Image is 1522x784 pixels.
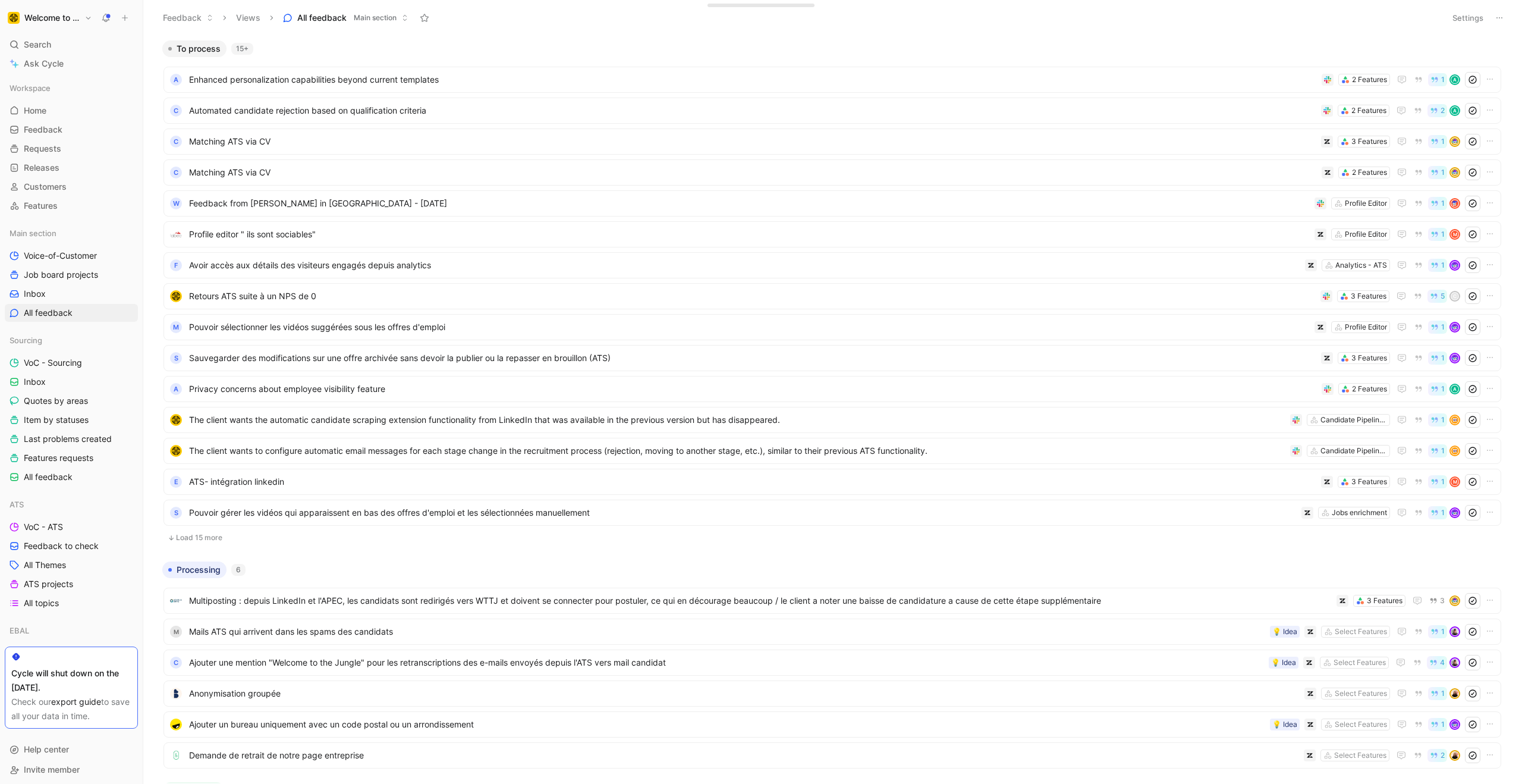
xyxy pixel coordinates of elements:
[189,73,1317,87] span: Enhanced personalization capabilities beyond current templates
[189,506,1297,520] span: Pouvoir gérer les vidéos qui apparaissent en bas des offres d'emploi et les sélectionnées manuell...
[177,43,221,55] span: To process
[5,496,138,513] div: ATS
[189,444,1285,458] span: The client wants to configure automatic email messages for each stage change in the recruitment p...
[1428,475,1447,488] button: 1
[189,289,1316,303] span: Retours ATS suite à un NPS de 0
[24,540,99,552] span: Feedback to check
[163,98,1501,124] a: CAutomated candidate rejection based on qualification criteria2 Features2A
[170,595,182,607] img: logo
[158,562,1507,773] div: Processing6
[1451,478,1459,486] div: M
[1335,688,1387,700] div: Select Features
[162,562,227,578] button: Processing
[10,227,56,239] span: Main section
[231,564,246,576] div: 6
[1272,719,1297,730] div: 💡 Idea
[1441,324,1445,331] span: 1
[170,719,182,730] img: logo
[1351,476,1387,488] div: 3 Features
[1271,657,1296,669] div: 💡 Idea
[163,531,1501,545] button: Load 15 more
[5,121,138,139] a: Feedback
[5,761,138,779] div: Invite member
[1451,628,1459,636] img: avatar
[1351,136,1387,148] div: 3 Features
[1441,416,1445,424] span: 1
[1427,104,1447,117] button: 2
[1427,656,1447,669] button: 4
[5,468,138,486] a: All feedback
[163,500,1501,526] a: SPouvoir gérer les vidéos qui apparaissent en bas des offres d'emploi et les sélectionnées manuel...
[1428,135,1447,148] button: 1
[5,537,138,555] a: Feedback to check
[1334,657,1386,669] div: Select Features
[1428,506,1447,519] button: 1
[1451,447,1459,455] img: avatar
[24,307,73,319] span: All feedback
[24,764,80,774] span: Invite member
[1441,169,1445,176] span: 1
[1451,76,1459,84] div: A
[24,288,46,300] span: Inbox
[170,321,182,333] div: M
[170,74,182,86] div: A
[189,258,1300,272] span: Avoir accès aux détails des visiteurs engagés depuis analytics
[5,496,138,612] div: ATSVoC - ATSFeedback to checkAll ThemesATS projectsAll topics
[170,626,182,638] div: M
[163,283,1501,309] a: logoRetours ATS suite à un NPS de 03 Features5c
[163,252,1501,278] a: FAvoir accès aux détails des visiteurs engagés depuis analyticsAnalytics - ATS1avatar
[51,697,101,707] a: export guide
[1428,321,1447,334] button: 1
[163,190,1501,217] a: WFeedback from [PERSON_NAME] in [GEOGRAPHIC_DATA] - [DATE]Profile Editor1avatar
[170,290,182,302] img: logo
[1440,597,1445,604] span: 3
[163,221,1501,247] a: logoProfile editor " ils sont sociables"Profile Editor1M
[1428,625,1447,638] button: 1
[5,430,138,448] a: Last problems created
[231,43,253,55] div: 15+
[1352,74,1387,86] div: 2 Features
[170,197,182,209] div: W
[1428,352,1447,365] button: 1
[1441,478,1445,485] span: 1
[1345,228,1387,240] div: Profile Editor
[24,521,63,533] span: VoC - ATS
[163,128,1501,155] a: CMatching ATS via CV3 Features1avatar
[1451,689,1459,698] img: avatar
[1451,137,1459,146] img: avatar
[1332,507,1387,519] div: Jobs enrichment
[5,224,138,242] div: Main section
[1352,167,1387,178] div: 2 Features
[24,578,73,590] span: ATS projects
[1428,444,1447,457] button: 1
[5,79,138,97] div: Workspace
[1428,73,1447,86] button: 1
[1451,168,1459,177] img: avatar
[158,40,1507,552] div: To process15+Load 15 more
[1428,718,1447,731] button: 1
[189,475,1316,489] span: ATS- intégration linkedin
[1351,352,1387,364] div: 3 Features
[1351,105,1386,117] div: 2 Features
[1451,106,1459,115] div: A
[189,104,1316,118] span: Automated candidate rejection based on qualification criteria
[158,9,219,27] button: Feedback
[24,143,61,155] span: Requests
[1451,354,1459,362] img: avatar
[5,304,138,322] a: All feedback
[5,373,138,391] a: Inbox
[1451,658,1459,667] img: avatar
[5,266,138,284] a: Job board projects
[1428,166,1447,179] button: 1
[5,331,138,486] div: SourcingVoC - SourcingInboxQuotes by areasItem by statusesLast problems createdFeatures requestsA...
[1427,290,1447,303] button: 5
[170,352,182,364] div: S
[163,680,1501,707] a: logoAnonymisation groupéeSelect Features1avatar
[1351,290,1386,302] div: 3 Features
[1428,197,1447,210] button: 1
[1335,719,1387,730] div: Select Features
[1451,509,1459,517] img: avatar
[354,12,397,24] span: Main section
[1441,76,1445,83] span: 1
[163,314,1501,340] a: MPouvoir sélectionner les vidéos suggérées sous les offres d'emploiProfile Editor1avatar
